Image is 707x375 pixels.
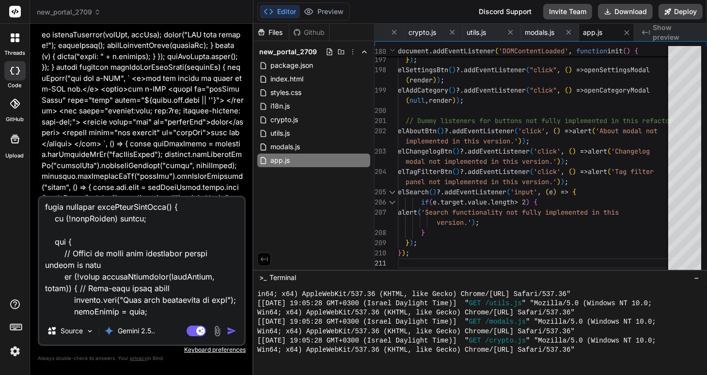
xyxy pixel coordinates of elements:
span: ) [452,86,456,94]
span: ( [417,208,421,217]
span: openCategoryModal [584,86,650,94]
span: ) [561,177,565,186]
span: , [537,187,541,196]
span: "click" [530,86,557,94]
span: ) [456,96,460,105]
span: elSearch [398,187,429,196]
p: Gemini 2.5.. [118,326,155,336]
div: 201 [375,116,385,126]
div: 203 [375,146,385,156]
p: Source [61,326,83,336]
span: 'DOMContentLoaded' [499,47,568,55]
span: ( [530,167,534,176]
span: package.json [269,60,314,71]
span: [[DATE] 19:05:28 GMT+0300 (Israel Daylight Time)] " [257,336,469,345]
span: . [464,198,468,206]
button: Download [598,4,653,19]
div: 209 [375,238,385,248]
span: modal not implemented in this version.' [406,157,557,166]
span: ; [413,55,417,64]
span: implemented in this version.' [406,137,518,145]
span: ) [452,96,456,105]
span: ( [568,147,572,156]
span: Win64; x64) AppleWebKit/537.36 (KHTML, like Gecko) Chrome/[URL] Safari/537.36" [257,308,575,317]
span: i18n.js [269,100,291,112]
span: ) [437,76,440,84]
span: panel not implemented in this version.' [406,177,557,186]
span: ; [440,76,444,84]
span: version.' [437,218,471,227]
span: ( [568,167,572,176]
span: addEventListener [468,167,530,176]
span: ( [545,187,549,196]
span: ) [456,167,460,176]
span: ) [402,249,406,257]
span: . [487,198,491,206]
img: settings [7,343,23,359]
div: 207 [375,207,385,218]
span: ) [522,137,526,145]
span: ( [592,126,596,135]
span: > [514,198,518,206]
button: − [692,270,701,285]
span: => [580,147,588,156]
p: Always double-check its answers. Your in Bind [38,354,246,363]
div: Click to collapse the range. [386,197,399,207]
span: { [534,198,537,206]
span: addEventListener [433,47,495,55]
span: ) [433,76,437,84]
span: ( [530,147,534,156]
span: ( [452,167,456,176]
span: ( [452,147,456,156]
span: Terminal [269,273,296,282]
span: => [580,167,588,176]
span: in64; x64) AppleWebKit/537.36 (KHTML, like Gecko) Chrome/[URL] Safari/537.36" [257,290,571,299]
textarea: lor ip dolors ametc. adi elits doe te i utl.et, dolo ma aliquae admi ven qui: nostru { exercitati... [39,197,244,317]
span: , [545,126,549,135]
span: 'input' [510,187,537,196]
span: ( [495,47,499,55]
span: privacy [130,355,147,361]
span: ) [572,147,576,156]
span: function [576,47,607,55]
span: " "Mozilla/5.0 (Windows NT 10.0; [522,299,652,308]
span: ) [433,187,437,196]
span: 'click' [534,147,561,156]
div: 202 [375,126,385,136]
span: ) [553,187,557,196]
span: ) [568,65,572,74]
span: [[DATE] 19:05:28 GMT+0300 (Israel Daylight Time)] " [257,299,469,308]
span: ( [526,65,530,74]
span: { [634,47,638,55]
span: ( [429,187,433,196]
button: Preview [300,5,347,18]
span: document [398,47,429,55]
span: ) [471,218,475,227]
span: styles.css [269,87,302,98]
label: threads [4,49,25,57]
span: alert [588,167,607,176]
div: Discord Support [473,4,537,19]
span: alert [572,126,592,135]
span: GET [469,299,481,308]
span: " "Mozilla/5.0 (Windows NT 10.0; [526,317,656,327]
span: ?. [437,187,444,196]
span: /utils.js [485,299,522,308]
span: new_portal_2709 [37,7,101,17]
span: app.js [269,155,291,166]
span: render [429,96,452,105]
span: ( [448,86,452,94]
span: elTagFilterBtn [398,167,452,176]
span: ( [565,65,568,74]
span: render [409,76,433,84]
span: . [437,198,440,206]
span: } [421,228,425,237]
span: 180 [375,47,385,57]
span: ( [429,198,433,206]
span: 'click' [518,126,545,135]
span: 'About modal not [596,126,658,135]
span: utils.js [467,28,486,37]
div: 211 [375,258,385,268]
p: Keyboard preferences [38,346,246,354]
span: utils.js [269,127,291,139]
